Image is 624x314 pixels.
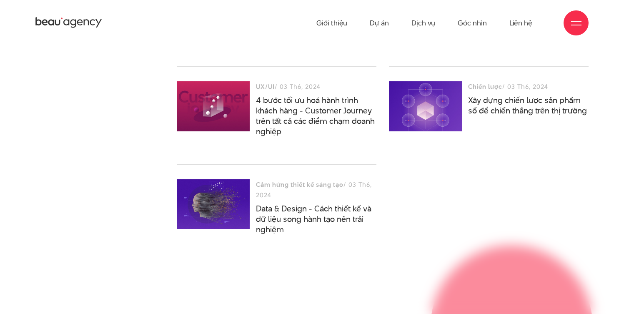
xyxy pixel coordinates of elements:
[256,81,376,92] div: / 03 Th6, 2024
[468,81,589,92] div: / 03 Th6, 2024
[256,203,371,235] a: Data & Design - Cách thiết kế và dữ liệu song hành tạo nên trải nghiệm
[468,81,502,92] h3: Chiến lược
[256,81,275,92] h3: UX/UI
[256,179,376,200] div: / 03 Th6, 2024
[256,95,375,137] a: 4 bước tối ưu hoá hành trình khách hàng - Customer Journey trên tất cả các điểm chạm doanh nghiệp
[468,95,587,116] a: Xây dựng chiến lược sản phẩm số để chiến thắng trên thị trường
[256,179,343,190] h3: Cảm hứng thiết kế sáng tạo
